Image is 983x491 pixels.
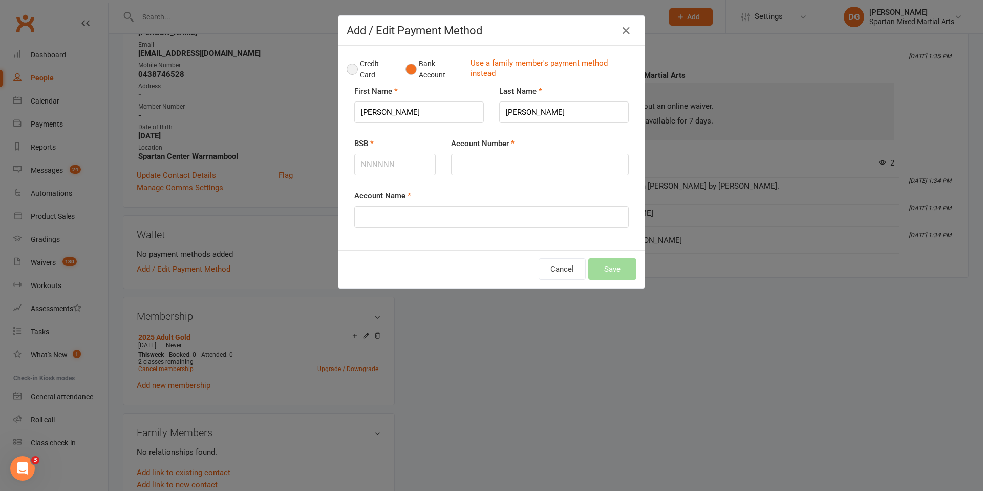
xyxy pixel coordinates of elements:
[347,54,395,85] button: Credit Card
[354,154,436,175] input: NNNNNN
[451,137,515,150] label: Account Number
[618,23,634,39] button: Close
[354,85,398,97] label: First Name
[31,456,39,464] span: 3
[354,137,374,150] label: BSB
[499,85,542,97] label: Last Name
[471,58,631,81] a: Use a family member's payment method instead
[347,24,636,37] h4: Add / Edit Payment Method
[405,54,462,85] button: Bank Account
[539,258,586,280] button: Cancel
[354,190,411,202] label: Account Name
[10,456,35,481] iframe: Intercom live chat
